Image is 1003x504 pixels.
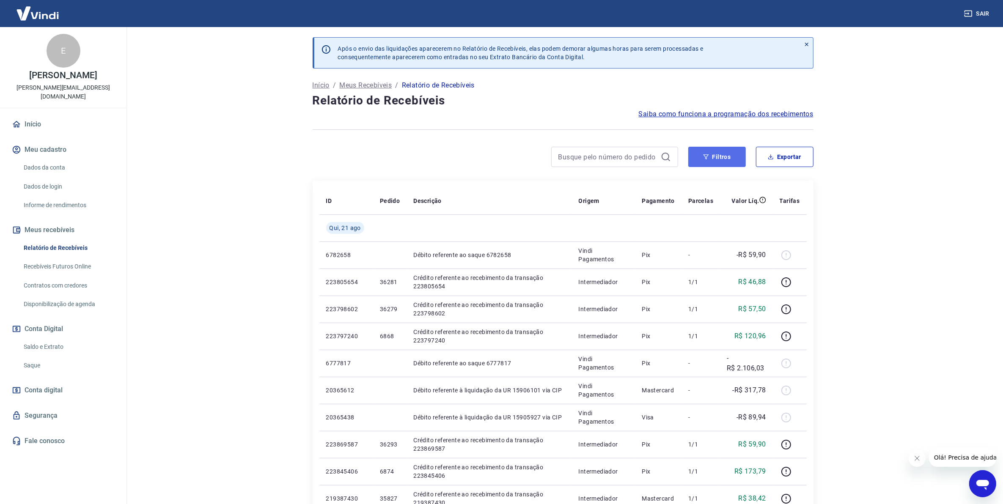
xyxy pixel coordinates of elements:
iframe: Mensagem da empresa [929,448,996,467]
p: / [333,80,336,90]
p: Crédito referente ao recebimento da transação 223869587 [413,436,565,453]
p: Crédito referente ao recebimento da transação 223805654 [413,274,565,290]
button: Meus recebíveis [10,221,116,239]
iframe: Botão para abrir a janela de mensagens [969,470,996,497]
p: Pix [642,332,675,340]
p: Débito referente ao saque 6777817 [413,359,565,367]
input: Busque pelo número do pedido [558,151,657,163]
a: Fale conosco [10,432,116,450]
p: -R$ 317,78 [733,385,766,395]
p: Mastercard [642,494,675,503]
a: Conta digital [10,381,116,400]
p: [PERSON_NAME] [29,71,97,80]
p: R$ 57,50 [738,304,766,314]
p: R$ 46,88 [738,277,766,287]
p: 1/1 [688,440,713,449]
p: Pagamento [642,197,675,205]
p: Visa [642,413,675,422]
p: 6868 [380,332,400,340]
p: Pix [642,467,675,476]
p: Intermediador [579,278,629,286]
p: Débito referente à liquidação da UR 15906101 via CIP [413,386,565,394]
p: Tarifas [780,197,800,205]
button: Conta Digital [10,320,116,338]
p: 223798602 [326,305,366,313]
p: 6782658 [326,251,366,259]
p: - [688,413,713,422]
p: R$ 120,96 [734,331,766,341]
button: Sair [962,6,993,22]
p: 35827 [380,494,400,503]
p: 223805654 [326,278,366,286]
button: Filtros [688,147,746,167]
p: -R$ 59,90 [736,250,766,260]
span: Conta digital [25,384,63,396]
span: Olá! Precisa de ajuda? [5,6,71,13]
p: Descrição [413,197,442,205]
a: Meus Recebíveis [339,80,392,90]
p: 223869587 [326,440,366,449]
button: Meu cadastro [10,140,116,159]
iframe: Fechar mensagem [909,450,926,467]
p: Pix [642,305,675,313]
p: Vindi Pagamentos [579,247,629,263]
a: Saiba como funciona a programação dos recebimentos [639,109,813,119]
p: -R$ 89,94 [736,412,766,422]
div: E [47,34,80,68]
a: Informe de rendimentos [20,197,116,214]
p: 36279 [380,305,400,313]
p: 36293 [380,440,400,449]
p: Débito referente ao saque 6782658 [413,251,565,259]
a: Dados da conta [20,159,116,176]
a: Dados de login [20,178,116,195]
a: Disponibilização de agenda [20,296,116,313]
p: 36281 [380,278,400,286]
p: Pix [642,251,675,259]
p: Parcelas [688,197,713,205]
a: Relatório de Recebíveis [20,239,116,257]
p: Vindi Pagamentos [579,382,629,399]
p: Intermediador [579,494,629,503]
p: 219387430 [326,494,366,503]
p: Crédito referente ao recebimento da transação 223798602 [413,301,565,318]
p: Pix [642,278,675,286]
p: Intermediador [579,305,629,313]
a: Início [10,115,116,134]
a: Início [313,80,330,90]
p: Pedido [380,197,400,205]
a: Segurança [10,406,116,425]
button: Exportar [756,147,813,167]
p: Intermediador [579,467,629,476]
p: 1/1 [688,332,713,340]
p: R$ 59,90 [738,439,766,449]
p: Intermediador [579,440,629,449]
h4: Relatório de Recebíveis [313,92,813,109]
p: 1/1 [688,494,713,503]
p: Mastercard [642,386,675,394]
p: 1/1 [688,467,713,476]
p: Pix [642,359,675,367]
p: / [395,80,398,90]
p: Pix [642,440,675,449]
p: 6777817 [326,359,366,367]
p: R$ 173,79 [734,466,766,477]
p: [PERSON_NAME][EMAIL_ADDRESS][DOMAIN_NAME] [7,83,120,101]
span: Qui, 21 ago [330,224,361,232]
a: Contratos com credores [20,277,116,294]
p: 20365612 [326,386,366,394]
p: 223797240 [326,332,366,340]
a: Saque [20,357,116,374]
p: -R$ 2.106,03 [727,353,766,373]
p: 1/1 [688,305,713,313]
p: - [688,359,713,367]
p: Após o envio das liquidações aparecerem no Relatório de Recebíveis, elas podem demorar algumas ho... [338,44,703,61]
p: Relatório de Recebíveis [402,80,475,90]
p: Origem [579,197,599,205]
p: 6874 [380,467,400,476]
p: R$ 38,42 [738,493,766,504]
p: Débito referente à liquidação da UR 15905927 via CIP [413,413,565,422]
p: 223845406 [326,467,366,476]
